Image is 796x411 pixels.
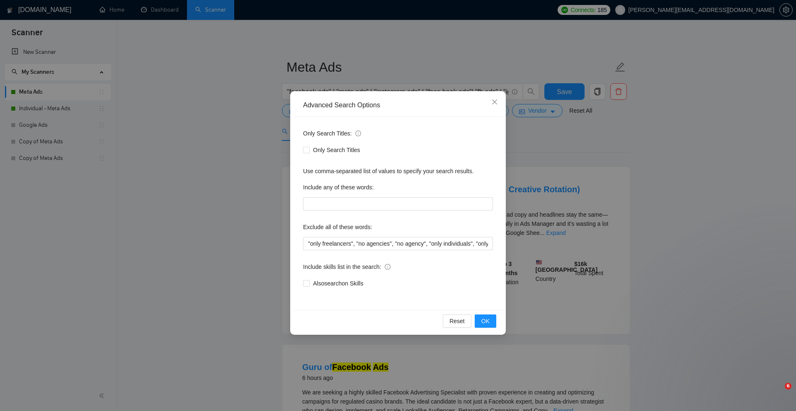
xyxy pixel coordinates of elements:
[768,383,788,403] iframe: Intercom live chat
[310,145,364,155] span: Only Search Titles
[355,131,361,136] span: info-circle
[483,91,506,114] button: Close
[303,101,493,110] div: Advanced Search Options
[385,264,391,270] span: info-circle
[303,220,372,234] label: Exclude all of these words:
[481,317,490,326] span: OK
[449,317,465,326] span: Reset
[310,279,366,288] span: Also search on Skills
[303,181,374,194] label: Include any of these words:
[303,167,493,176] div: Use comma-separated list of values to specify your search results.
[491,99,498,105] span: close
[303,262,391,271] span: Include skills list in the search:
[303,129,361,138] span: Only Search Titles:
[443,314,471,328] button: Reset
[475,314,496,328] button: OK
[785,383,791,389] span: 6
